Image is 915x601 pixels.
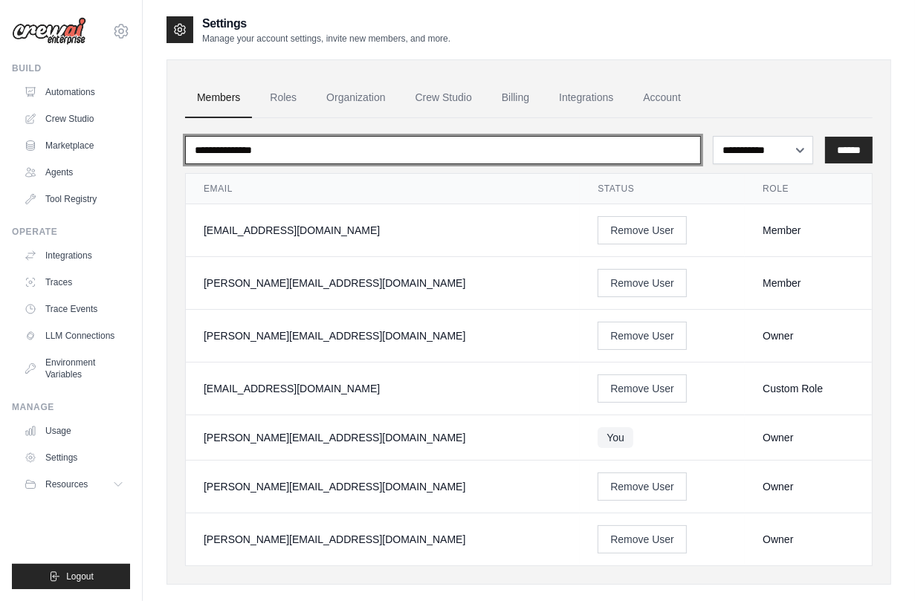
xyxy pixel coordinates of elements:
a: LLM Connections [18,324,130,348]
div: Member [763,223,854,238]
a: Organization [314,78,397,118]
a: Crew Studio [404,78,484,118]
span: Logout [66,571,94,582]
button: Remove User [598,216,687,244]
span: Resources [45,478,88,490]
a: Billing [490,78,541,118]
a: Usage [18,419,130,443]
h2: Settings [202,15,450,33]
span: You [598,427,633,448]
div: [EMAIL_ADDRESS][DOMAIN_NAME] [204,223,562,238]
div: [PERSON_NAME][EMAIL_ADDRESS][DOMAIN_NAME] [204,479,562,494]
div: Build [12,62,130,74]
button: Remove User [598,322,687,350]
a: Trace Events [18,297,130,321]
div: Owner [763,532,854,547]
th: Status [580,174,745,204]
div: Operate [12,226,130,238]
a: Settings [18,446,130,470]
a: Roles [258,78,308,118]
button: Remove User [598,472,687,501]
div: [PERSON_NAME][EMAIL_ADDRESS][DOMAIN_NAME] [204,430,562,445]
button: Remove User [598,525,687,553]
button: Logout [12,564,130,589]
div: Owner [763,430,854,445]
a: Members [185,78,252,118]
a: Tool Registry [18,187,130,211]
button: Remove User [598,269,687,297]
a: Automations [18,80,130,104]
img: Logo [12,17,86,45]
a: Integrations [18,244,130,267]
div: Custom Role [763,381,854,396]
div: Manage [12,401,130,413]
div: Owner [763,328,854,343]
div: Owner [763,479,854,494]
a: Environment Variables [18,351,130,386]
a: Agents [18,160,130,184]
div: Member [763,276,854,290]
a: Integrations [547,78,625,118]
button: Resources [18,472,130,496]
p: Manage your account settings, invite new members, and more. [202,33,450,45]
div: [PERSON_NAME][EMAIL_ADDRESS][DOMAIN_NAME] [204,532,562,547]
a: Traces [18,270,130,294]
div: [PERSON_NAME][EMAIL_ADDRESS][DOMAIN_NAME] [204,328,562,343]
div: [EMAIL_ADDRESS][DOMAIN_NAME] [204,381,562,396]
a: Marketplace [18,134,130,157]
button: Remove User [598,374,687,403]
div: [PERSON_NAME][EMAIL_ADDRESS][DOMAIN_NAME] [204,276,562,290]
a: Account [631,78,693,118]
th: Role [745,174,872,204]
a: Crew Studio [18,107,130,131]
th: Email [186,174,580,204]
